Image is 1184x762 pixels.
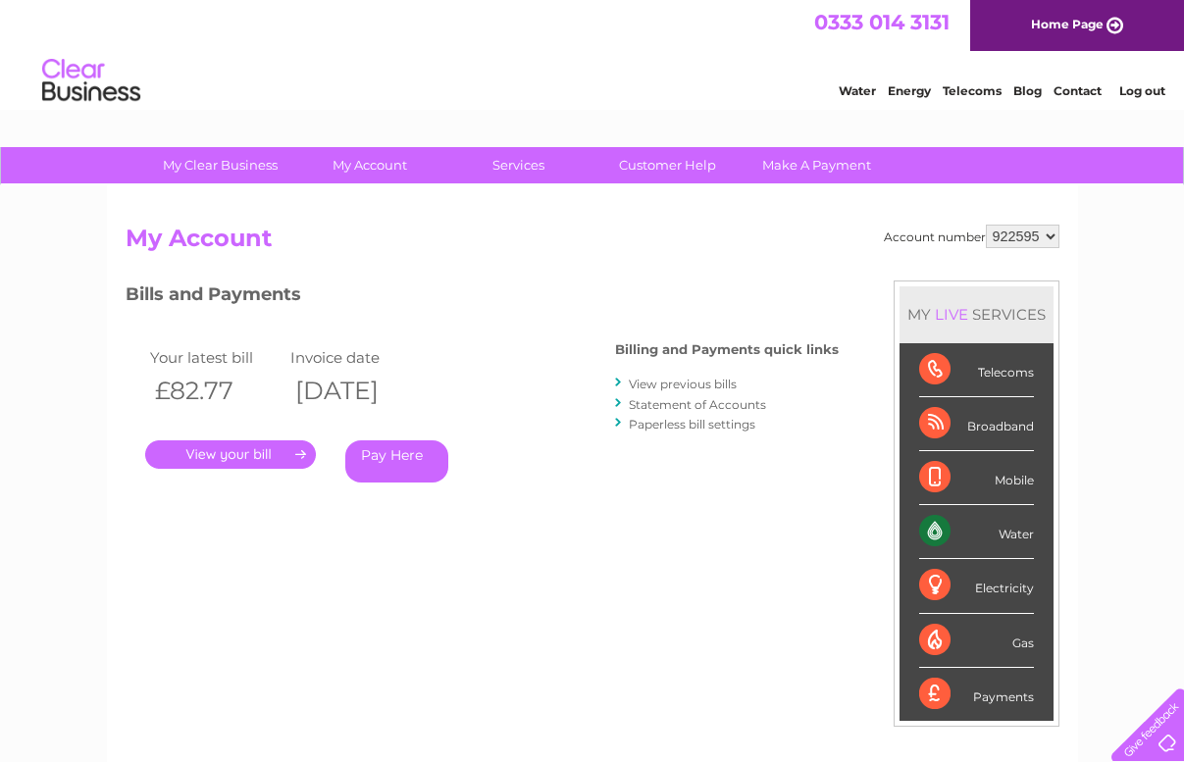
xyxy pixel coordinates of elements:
[126,225,1059,262] h2: My Account
[919,614,1034,668] div: Gas
[888,83,931,98] a: Energy
[345,440,448,483] a: Pay Here
[126,280,839,315] h3: Bills and Payments
[919,668,1034,721] div: Payments
[629,397,766,412] a: Statement of Accounts
[884,225,1059,248] div: Account number
[129,11,1056,95] div: Clear Business is a trading name of Verastar Limited (registered in [GEOGRAPHIC_DATA] No. 3667643...
[919,559,1034,613] div: Electricity
[1119,83,1165,98] a: Log out
[900,286,1054,342] div: MY SERVICES
[629,417,755,432] a: Paperless bill settings
[919,397,1034,451] div: Broadband
[285,371,427,411] th: [DATE]
[139,147,301,183] a: My Clear Business
[736,147,898,183] a: Make A Payment
[41,51,141,111] img: logo.png
[438,147,599,183] a: Services
[615,342,839,357] h4: Billing and Payments quick links
[629,377,737,391] a: View previous bills
[943,83,1002,98] a: Telecoms
[285,344,427,371] td: Invoice date
[814,10,950,34] a: 0333 014 3131
[931,305,972,324] div: LIVE
[1054,83,1102,98] a: Contact
[145,344,286,371] td: Your latest bill
[587,147,748,183] a: Customer Help
[919,343,1034,397] div: Telecoms
[145,440,316,469] a: .
[1013,83,1042,98] a: Blog
[145,371,286,411] th: £82.77
[919,451,1034,505] div: Mobile
[919,505,1034,559] div: Water
[288,147,450,183] a: My Account
[839,83,876,98] a: Water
